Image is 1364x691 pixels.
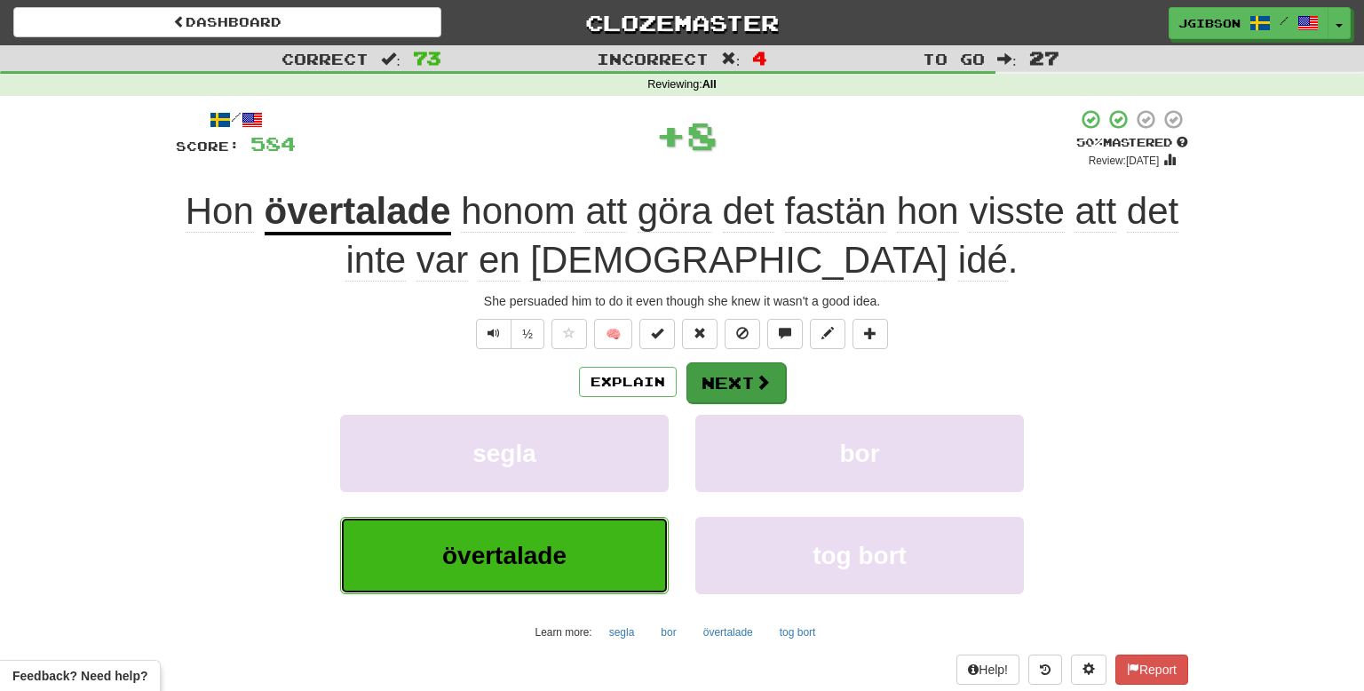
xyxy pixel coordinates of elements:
a: Clozemaster [468,7,896,38]
button: Reset to 0% Mastered (alt+r) [682,319,718,349]
div: She persuaded him to do it even though she knew it wasn't a good idea. [176,292,1188,310]
span: 584 [250,132,296,155]
span: 50 % [1076,135,1103,149]
button: Next [686,362,786,403]
span: . [345,190,1178,282]
button: Explain [579,367,677,397]
button: Add to collection (alt+a) [852,319,888,349]
strong: All [702,78,717,91]
small: Review: [DATE] [1089,155,1160,167]
button: segla [599,619,645,646]
button: tog bort [770,619,826,646]
span: tog bort [813,542,907,569]
span: 27 [1029,47,1059,68]
span: det [1127,190,1178,233]
button: Discuss sentence (alt+u) [767,319,803,349]
span: 8 [686,113,718,157]
span: hon [897,190,959,233]
span: + [655,108,686,162]
span: att [585,190,627,233]
span: det [723,190,774,233]
a: Dashboard [13,7,441,37]
span: Hon [186,190,254,233]
span: göra [638,190,712,233]
button: bor [651,619,686,646]
button: ½ [511,319,544,349]
span: bor [839,440,879,467]
button: Set this sentence to 100% Mastered (alt+m) [639,319,675,349]
button: övertalade [694,619,763,646]
span: visste [969,190,1064,233]
button: övertalade [340,517,669,594]
button: Report [1115,655,1188,685]
div: / [176,108,296,131]
span: Open feedback widget [12,667,147,685]
div: Text-to-speech controls [472,319,544,349]
span: en [479,239,520,282]
button: Play sentence audio (ctl+space) [476,319,511,349]
span: fastän [785,190,886,233]
div: Mastered [1076,135,1188,151]
a: jgibson / [1169,7,1328,39]
span: jgibson [1178,15,1241,31]
small: Learn more: [535,626,592,639]
span: 73 [413,47,441,68]
button: Favorite sentence (alt+f) [551,319,587,349]
button: tog bort [695,517,1024,594]
span: segla [472,440,536,467]
span: / [1280,14,1289,27]
span: övertalade [442,542,567,569]
span: Incorrect [597,50,709,68]
span: : [721,52,741,67]
button: Edit sentence (alt+d) [810,319,845,349]
span: To go [923,50,985,68]
span: Correct [282,50,369,68]
button: Round history (alt+y) [1028,655,1062,685]
button: bor [695,415,1024,492]
button: Help! [956,655,1019,685]
span: : [997,52,1017,67]
span: att [1075,190,1116,233]
span: : [381,52,400,67]
span: inte [345,239,406,282]
u: övertalade [265,190,451,235]
button: segla [340,415,669,492]
span: idé [958,239,1008,282]
span: 4 [752,47,767,68]
span: Score: [176,139,240,154]
button: Ignore sentence (alt+i) [725,319,760,349]
button: 🧠 [594,319,632,349]
span: [DEMOGRAPHIC_DATA] [530,239,948,282]
span: honom [461,190,575,233]
span: var [416,239,468,282]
